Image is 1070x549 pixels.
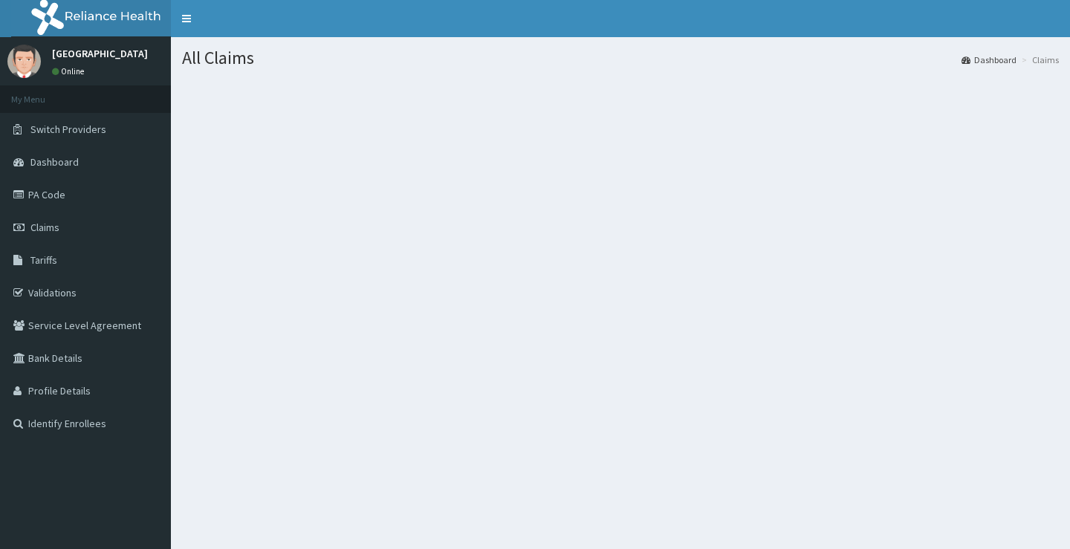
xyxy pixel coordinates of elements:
[30,221,59,234] span: Claims
[52,48,148,59] p: [GEOGRAPHIC_DATA]
[30,155,79,169] span: Dashboard
[30,123,106,136] span: Switch Providers
[182,48,1059,68] h1: All Claims
[30,253,57,267] span: Tariffs
[7,45,41,78] img: User Image
[52,66,88,77] a: Online
[962,53,1016,66] a: Dashboard
[1018,53,1059,66] li: Claims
